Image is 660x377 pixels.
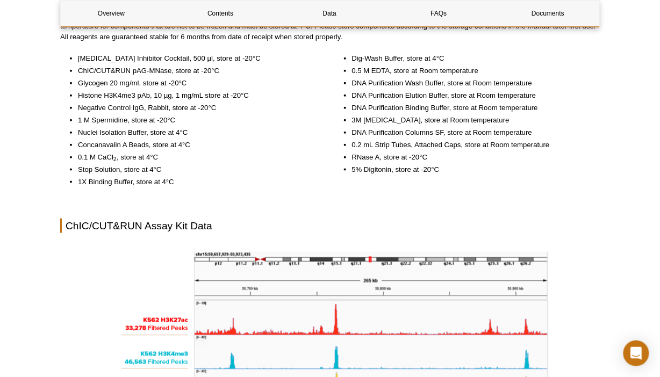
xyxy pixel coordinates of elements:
li: 3M [MEDICAL_DATA], store at Room temperature [352,115,590,126]
li: 1 M Spermidine, store at -20°C [78,115,315,126]
li: Histone H3K4me3 pAb, 10 µg, 1 mg/mL store at -20°C [78,90,315,101]
li: DNA Purification Elution Buffer, store at Room temperature [352,90,590,101]
li: ChIC/CUT&RUN pAG-MNase, store at -20°C [78,66,315,76]
a: Data [279,1,380,26]
li: 0.1 M CaCl , store at 4°C [78,152,315,163]
li: 5% Digitonin, store at -20°C [352,164,590,175]
li: DNA Purification Binding Buffer, store at Room temperature [352,103,590,113]
li: DNA Purification Columns SF, store at Room temperature [352,127,590,138]
a: FAQs [389,1,490,26]
sub: 2 [113,156,117,163]
li: [MEDICAL_DATA] Inhibitor Cocktail, 500 µl, store at -20°C [78,53,315,64]
li: Negative Control IgG, Rabbit, store at -20°C [78,103,315,113]
li: 1X Binding Buffer, store at 4°C [78,177,315,187]
li: Concanavalin A Beads, store at 4°C [78,140,315,150]
li: 0.5 M EDTA, store at Room temperature [352,66,590,76]
a: Overview [61,1,162,26]
li: Glycogen 20 mg/ml, store at -20°C [78,78,315,89]
li: RNase A, store at -20°C [352,152,590,163]
li: Nuclei Isolation Buffer, store at 4°C [78,127,315,138]
div: Open Intercom Messenger [623,340,649,366]
h2: ChIC/CUT&RUN Assay Kit Data [60,219,600,233]
li: 0.2 mL Strip Tubes, Attached Caps, store at Room temperature [352,140,590,150]
li: Dig-Wash Buffer, store at 4°C [352,53,590,64]
li: DNA Purification Wash Buffer, store at Room temperature [352,78,590,89]
li: Stop Solution, store at 4°C [78,164,315,175]
a: Documents [498,1,599,26]
a: Contents [170,1,271,26]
